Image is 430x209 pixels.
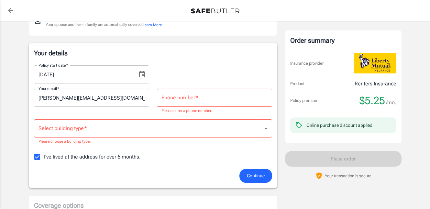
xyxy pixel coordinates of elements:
span: I've lived at the address for over 6 months. [44,153,141,161]
img: Back to quotes [191,8,239,14]
img: Liberty Mutual [354,53,396,73]
div: Online purchase discount applied. [306,122,374,128]
label: Your email [39,86,59,91]
input: Enter email [34,89,149,107]
div: Order summary [290,36,396,45]
button: Continue [239,169,272,183]
span: Continue [247,172,265,180]
p: Please choose a building type. [39,138,268,145]
p: Your spouse and live-in family are automatically covered. [46,22,162,28]
p: Policy premium [290,97,318,104]
a: back to quotes [4,4,17,17]
p: Your details [34,49,272,58]
p: Insurance provider [290,60,324,67]
button: Learn More [143,22,162,28]
p: Product [290,81,304,87]
p: Please enter a phone number. [161,108,268,114]
p: Your transaction is secure [325,173,371,179]
input: MM/DD/YYYY [34,65,133,83]
span: $5.25 [359,94,385,107]
span: /mo. [386,98,396,107]
label: Policy start date [39,62,68,68]
input: Enter number [157,89,272,107]
button: Choose date, selected date is Sep 14, 2025 [136,68,149,81]
p: Renters Insurance [355,80,396,88]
